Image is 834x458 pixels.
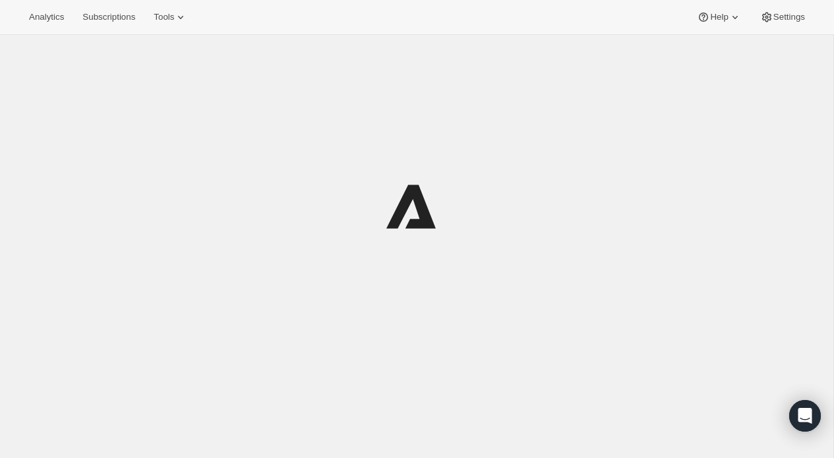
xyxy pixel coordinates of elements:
button: Analytics [21,8,72,26]
button: Settings [752,8,813,26]
span: Analytics [29,12,64,22]
div: Open Intercom Messenger [789,400,821,432]
button: Help [689,8,749,26]
button: Subscriptions [74,8,143,26]
span: Tools [154,12,174,22]
button: Tools [146,8,195,26]
span: Settings [773,12,805,22]
span: Subscriptions [82,12,135,22]
span: Help [710,12,728,22]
